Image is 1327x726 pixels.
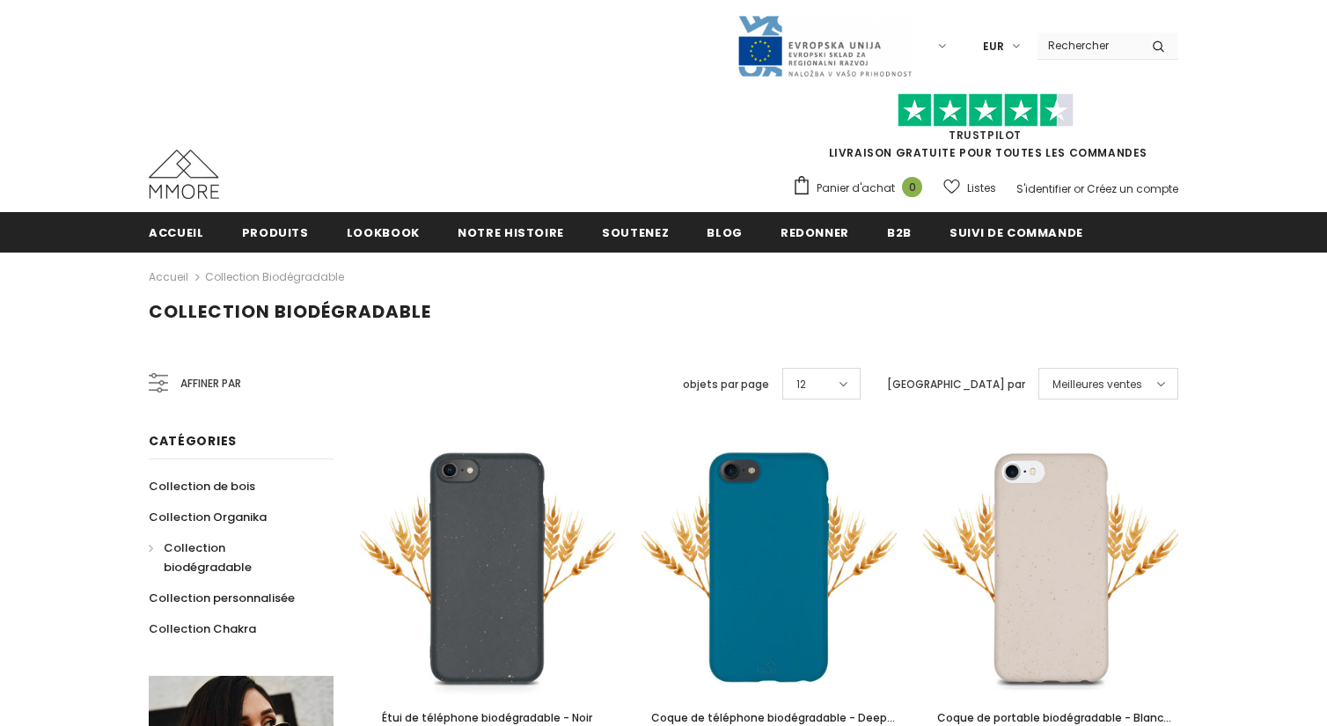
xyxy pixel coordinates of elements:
[149,224,204,241] span: Accueil
[347,224,420,241] span: Lookbook
[887,212,912,252] a: B2B
[149,212,204,252] a: Accueil
[967,180,996,197] span: Listes
[242,212,309,252] a: Produits
[707,224,743,241] span: Blog
[898,93,1074,128] img: Faites confiance aux étoiles pilotes
[149,620,256,637] span: Collection Chakra
[1016,181,1071,196] a: S'identifier
[792,175,931,202] a: Panier d'achat 0
[737,14,913,78] img: Javni Razpis
[683,376,769,393] label: objets par page
[949,128,1022,143] a: TrustPilot
[458,212,564,252] a: Notre histoire
[707,212,743,252] a: Blog
[205,269,344,284] a: Collection biodégradable
[796,376,806,393] span: 12
[149,150,219,199] img: Cas MMORE
[1037,33,1139,58] input: Search Site
[347,212,420,252] a: Lookbook
[149,502,267,532] a: Collection Organika
[149,590,295,606] span: Collection personnalisée
[1074,181,1084,196] span: or
[149,267,188,288] a: Accueil
[887,224,912,241] span: B2B
[242,224,309,241] span: Produits
[781,212,849,252] a: Redonner
[602,212,669,252] a: soutenez
[949,212,1083,252] a: Suivi de commande
[949,224,1083,241] span: Suivi de commande
[887,376,1025,393] label: [GEOGRAPHIC_DATA] par
[149,583,295,613] a: Collection personnalisée
[149,432,237,450] span: Catégories
[1052,376,1142,393] span: Meilleures ventes
[602,224,669,241] span: soutenez
[1087,181,1178,196] a: Créez un compte
[180,374,241,393] span: Affiner par
[149,532,314,583] a: Collection biodégradable
[382,710,592,725] span: Étui de téléphone biodégradable - Noir
[149,509,267,525] span: Collection Organika
[149,478,255,495] span: Collection de bois
[149,471,255,502] a: Collection de bois
[943,172,996,203] a: Listes
[792,101,1178,160] span: LIVRAISON GRATUITE POUR TOUTES LES COMMANDES
[902,177,922,197] span: 0
[149,299,431,324] span: Collection biodégradable
[164,539,252,576] span: Collection biodégradable
[781,224,849,241] span: Redonner
[983,38,1004,55] span: EUR
[149,613,256,644] a: Collection Chakra
[817,180,895,197] span: Panier d'achat
[458,224,564,241] span: Notre histoire
[737,38,913,53] a: Javni Razpis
